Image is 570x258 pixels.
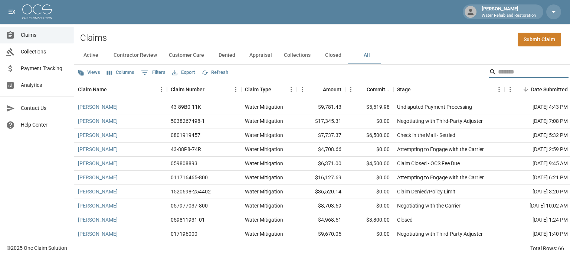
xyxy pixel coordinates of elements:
button: Customer Care [163,46,210,64]
div: 011716465-800 [171,174,208,181]
div: Total Rows: 66 [530,245,564,252]
a: [PERSON_NAME] [78,131,118,139]
span: Payment Tracking [21,65,68,72]
div: Water Mitigation [245,174,283,181]
div: Claim Number [167,79,241,100]
button: Menu [297,84,308,95]
div: Water Mitigation [245,230,283,238]
span: Contact Us [21,104,68,112]
div: Water Mitigation [245,146,283,153]
div: [PERSON_NAME] [479,5,539,19]
div: 017196000 [171,230,197,238]
button: Closed [317,46,350,64]
div: Negotiating with the Carrier [397,202,461,209]
a: [PERSON_NAME] [78,230,118,238]
button: Menu [345,84,356,95]
div: Claim Name [78,79,107,100]
div: Date Submitted [531,79,568,100]
button: Sort [356,84,367,95]
div: © 2025 One Claim Solution [7,244,67,252]
div: $6,371.00 [297,157,345,171]
div: $6,500.00 [345,128,393,143]
button: Show filters [139,67,167,79]
div: $8,703.69 [297,199,345,213]
a: [PERSON_NAME] [78,174,118,181]
button: Menu [505,84,516,95]
div: Amount [323,79,341,100]
div: $4,968.51 [297,213,345,227]
div: Claim Type [245,79,271,100]
div: Attempting to Engage with the Carrier [397,174,484,181]
div: Water Mitigation [245,103,283,111]
div: Water Mitigation [245,188,283,195]
button: Menu [230,84,241,95]
button: Sort [271,84,282,95]
span: Help Center [21,121,68,129]
div: Claim Name [74,79,167,100]
div: Water Mitigation [245,160,283,167]
button: Denied [210,46,243,64]
div: $0.00 [345,114,393,128]
div: 5038267498-1 [171,117,205,125]
div: Attempting to Engage with the Carrier [397,146,484,153]
div: Claim Number [171,79,204,100]
a: [PERSON_NAME] [78,160,118,167]
div: 059808893 [171,160,197,167]
div: $36,520.14 [297,185,345,199]
div: $5,519.98 [345,100,393,114]
a: [PERSON_NAME] [78,146,118,153]
span: Collections [21,48,68,56]
div: Committed Amount [345,79,393,100]
div: 1520698-254402 [171,188,211,195]
div: Claim Closed - OCS Fee Due [397,160,460,167]
button: Select columns [105,67,136,78]
div: $4,708.66 [297,143,345,157]
button: All [350,46,383,64]
a: [PERSON_NAME] [78,216,118,223]
a: Submit Claim [518,33,561,46]
button: Views [76,67,102,78]
div: Water Mitigation [245,216,283,223]
div: Committed Amount [367,79,390,100]
button: Sort [521,84,531,95]
div: Check in the Mail - Settled [397,131,455,139]
span: Analytics [21,81,68,89]
div: Closed [397,216,413,223]
button: Refresh [200,67,230,78]
button: open drawer [4,4,19,19]
button: Contractor Review [108,46,163,64]
a: [PERSON_NAME] [78,103,118,111]
div: Stage [393,79,505,100]
button: Menu [286,84,297,95]
h2: Claims [80,33,107,43]
div: 0801919457 [171,131,200,139]
div: 057977037-800 [171,202,208,209]
button: Collections [278,46,317,64]
button: Appraisal [243,46,278,64]
div: Claim Denied/Policy Limit [397,188,455,195]
button: Sort [204,84,215,95]
button: Active [74,46,108,64]
div: Water Mitigation [245,117,283,125]
div: Stage [397,79,411,100]
div: $0.00 [345,185,393,199]
div: 43-88P8-74R [171,146,201,153]
p: Water Rehab and Restoration [482,13,536,19]
div: $9,670.05 [297,227,345,241]
span: Claims [21,31,68,39]
div: $9,781.43 [297,100,345,114]
button: Sort [411,84,421,95]
div: $0.00 [345,143,393,157]
div: 059811931-01 [171,216,205,223]
button: Sort [312,84,323,95]
a: [PERSON_NAME] [78,202,118,209]
div: Amount [297,79,345,100]
button: Menu [494,84,505,95]
div: $17,345.31 [297,114,345,128]
img: ocs-logo-white-transparent.png [22,4,52,19]
div: $0.00 [345,227,393,241]
div: 43-89B0-11K [171,103,201,111]
div: $7,737.37 [297,128,345,143]
button: Export [170,67,197,78]
div: Claim Type [241,79,297,100]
